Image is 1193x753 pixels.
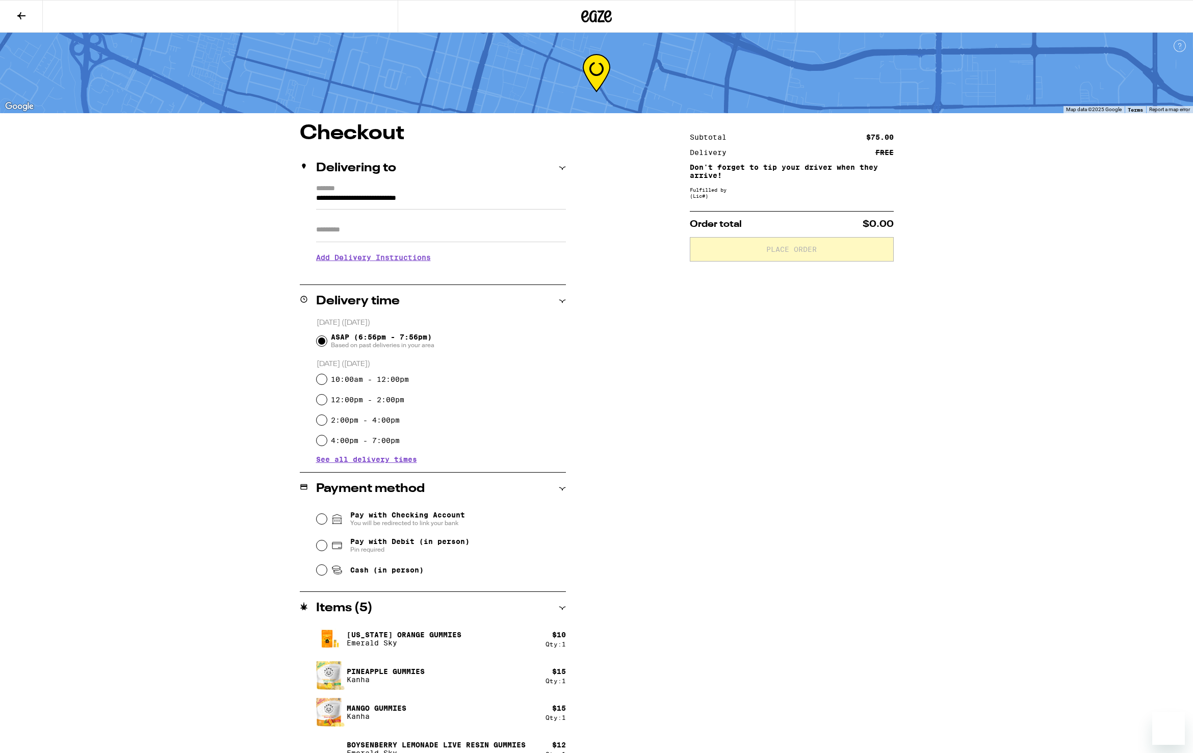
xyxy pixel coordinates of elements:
label: 10:00am - 12:00pm [331,375,409,383]
p: Pineapple Gummies [347,667,425,676]
label: 2:00pm - 4:00pm [331,416,400,424]
span: Cash (in person) [350,566,424,574]
span: Map data ©2025 Google [1066,107,1122,112]
div: Qty: 1 [546,678,566,684]
img: Google [3,100,36,113]
p: Don't forget to tip your driver when they arrive! [690,163,894,179]
label: 12:00pm - 2:00pm [331,396,404,404]
h2: Payment method [316,483,425,495]
p: Emerald Sky [347,639,461,647]
a: Report a map error [1149,107,1190,112]
a: Terms [1128,107,1143,113]
div: $ 10 [552,631,566,639]
h3: Add Delivery Instructions [316,246,566,269]
span: You will be redirected to link your bank [350,519,465,527]
span: ASAP (6:56pm - 7:56pm) [331,333,434,349]
div: $75.00 [866,134,894,141]
div: Fulfilled by (Lic# ) [690,187,894,199]
button: Place Order [690,237,894,262]
span: Order total [690,220,742,229]
span: Pay with Checking Account [350,511,465,527]
p: Mango Gummies [347,704,406,712]
span: Pay with Debit (in person) [350,537,470,546]
button: See all delivery times [316,456,417,463]
h1: Checkout [300,123,566,144]
div: $ 15 [552,667,566,676]
p: [DATE] ([DATE]) [317,318,566,328]
p: We'll contact you at [PHONE_NUMBER] when we arrive [316,269,566,277]
h2: Delivering to [316,162,396,174]
img: Pineapple Gummies [316,660,345,691]
div: FREE [875,149,894,156]
div: Qty: 1 [546,641,566,647]
span: Place Order [766,246,817,253]
div: Subtotal [690,134,734,141]
p: [DATE] ([DATE]) [317,359,566,369]
div: $ 12 [552,741,566,749]
iframe: Button to launch messaging window [1152,712,1185,745]
img: California Orange Gummies [316,625,345,653]
div: Delivery [690,149,734,156]
span: $0.00 [863,220,894,229]
div: $ 15 [552,704,566,712]
p: [US_STATE] Orange Gummies [347,631,461,639]
p: Kanha [347,712,406,720]
a: Open this area in Google Maps (opens a new window) [3,100,36,113]
p: Boysenberry Lemonade Live Resin Gummies [347,741,526,749]
h2: Delivery time [316,295,400,307]
h2: Items ( 5 ) [316,602,373,614]
img: Mango Gummies [316,697,345,728]
p: Kanha [347,676,425,684]
span: Based on past deliveries in your area [331,341,434,349]
span: Pin required [350,546,470,554]
div: Qty: 1 [546,714,566,721]
label: 4:00pm - 7:00pm [331,436,400,445]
